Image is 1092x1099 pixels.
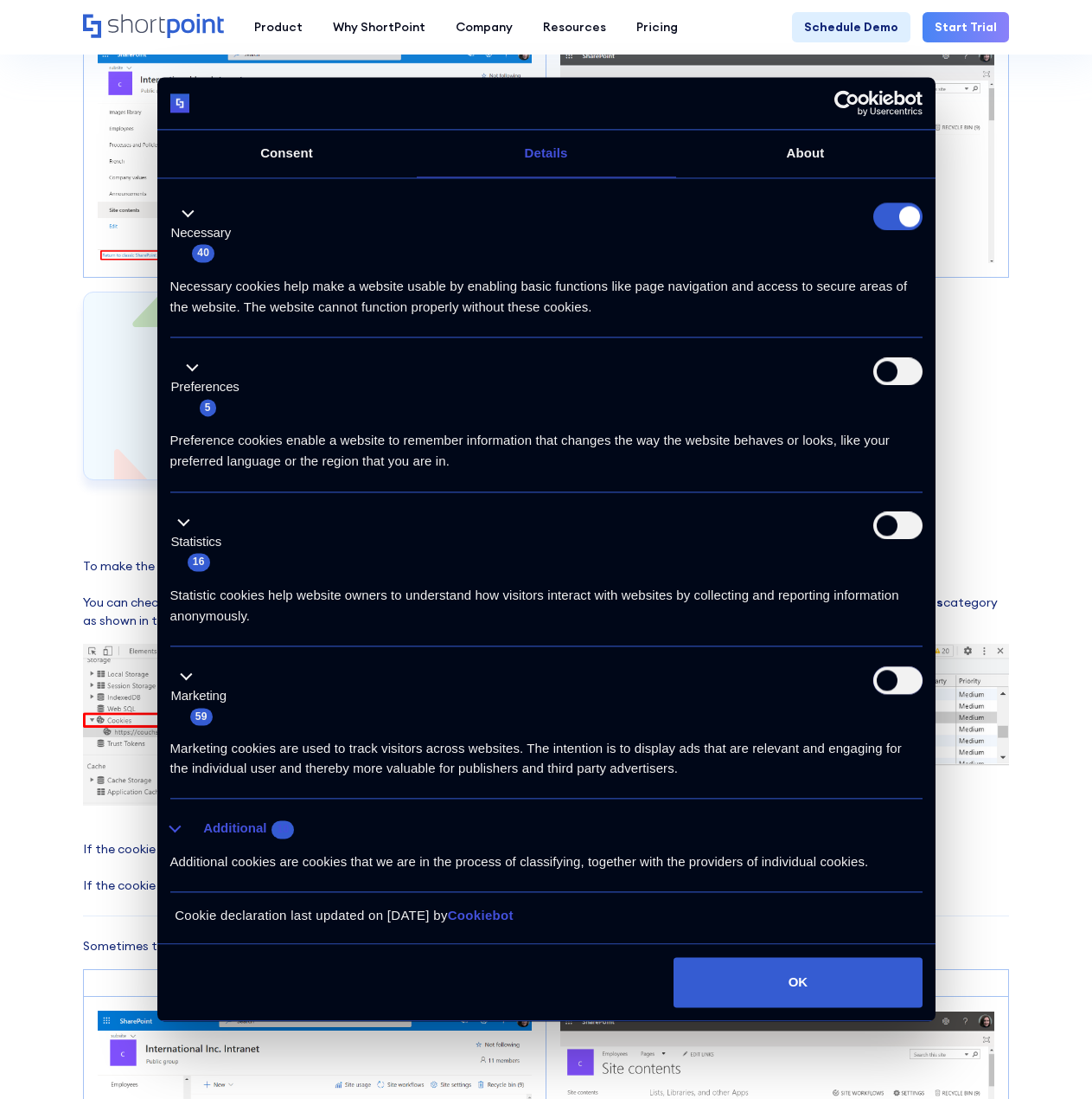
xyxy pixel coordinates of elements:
[170,854,869,869] span: Additional cookies are cookies that we are in the process of classifying, together with the provi...
[621,12,693,42] a: Pricing
[200,399,216,416] span: 5
[170,742,902,776] span: Marketing cookies are used to track visitors across websites. The intention is to display ads tha...
[527,12,621,42] a: Resources
[171,687,227,707] label: Marketing
[271,821,294,839] span: 10
[636,18,678,36] div: Pricing
[171,532,222,552] label: Statistics
[1006,1016,1092,1099] iframe: Chat Widget
[170,93,190,113] img: logo
[170,418,923,472] div: Preference cookies enable a website to remember information that changes the way the website beha...
[83,557,1009,630] p: To make the option to switch to classic experience work, Microsoft saves an "opt out of modern ex...
[333,18,425,36] div: Why ShortPoint
[171,378,239,398] label: Preferences
[170,666,238,727] button: Marketing (59)
[170,263,923,318] div: Necessary cookies help make a website usable by enabling basic functions like page navigation and...
[317,12,440,42] a: Why ShortPoint
[771,90,923,116] a: Usercentrics Cookiebot - opens in a new window
[440,12,527,42] a: Company
[83,937,1009,955] p: Sometimes the link does not appear at all and you cannot switch to either of the experiences.
[792,12,910,42] a: Schedule Demo
[170,572,923,627] div: Statistic cookies help website owners to understand how visitors interact with websites by collec...
[676,130,936,177] a: About
[157,130,417,177] a: Consent
[674,958,922,1008] button: OK
[417,130,676,177] a: Details
[162,905,930,939] div: Cookie declaration last updated on [DATE] by
[114,323,657,354] h3: Start a trial
[239,12,317,42] a: Product
[192,245,214,262] span: 40
[923,12,1009,42] a: Start Trial
[171,223,232,243] label: Necessary
[83,14,224,40] a: Home
[254,18,303,36] div: Product
[188,554,210,571] span: 16
[170,357,250,418] button: Preferences (5)
[170,203,242,264] button: Necessary (40)
[83,840,1009,895] p: If the cookie does not exist, or its value is , you are in the . If the cookie has a value of you...
[170,819,305,840] button: Additional (10)
[170,512,233,573] button: Statistics (16)
[543,18,606,36] div: Resources
[448,908,514,922] a: Cookiebot
[456,18,513,36] div: Company
[190,708,213,725] span: 59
